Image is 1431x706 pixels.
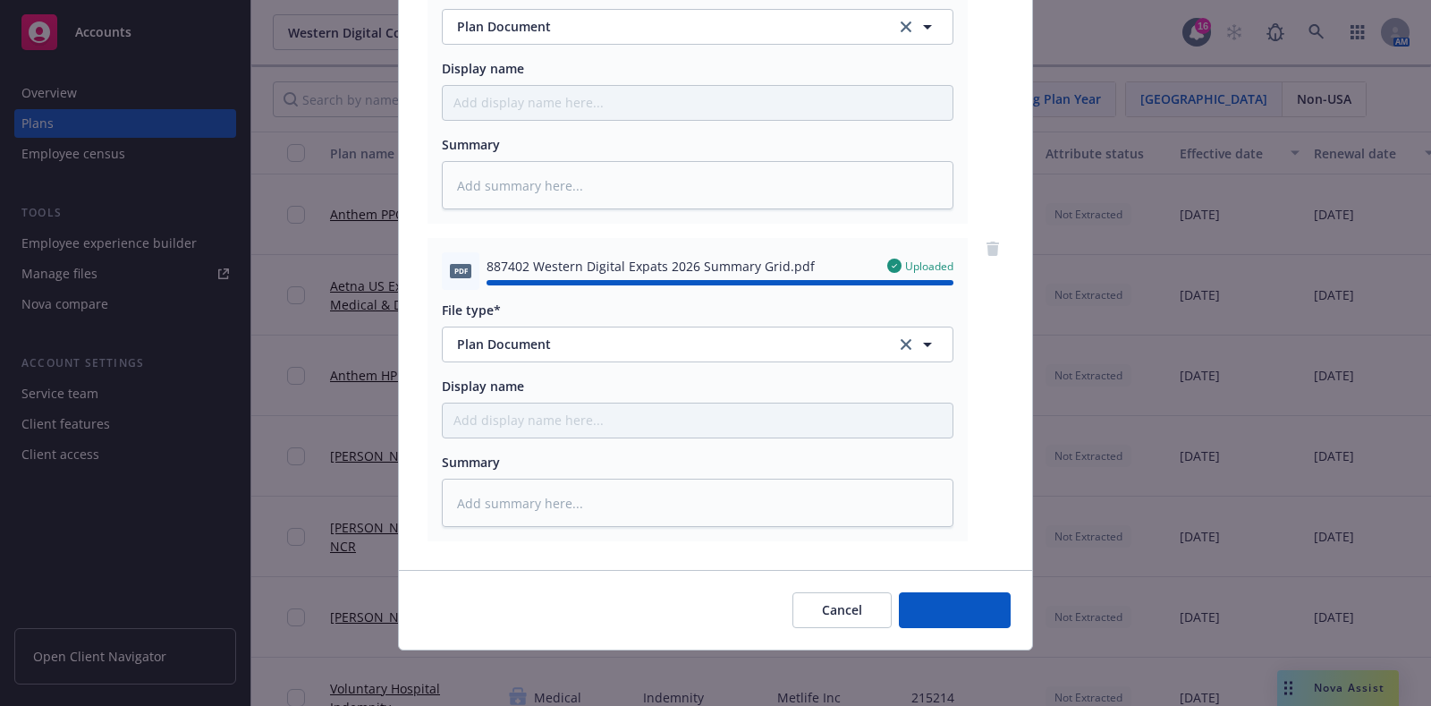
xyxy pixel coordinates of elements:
a: remove [982,238,1003,259]
input: Add display name here... [443,404,953,438]
span: Uploaded [905,259,953,274]
span: Summary [442,136,500,153]
a: clear selection [895,334,917,355]
span: Plan Document [457,335,871,353]
button: Add files [899,592,1011,628]
span: Add files [928,601,981,618]
span: 887402 Western Digital Expats 2026 Summary Grid.pdf [487,257,815,276]
a: clear selection [895,16,917,38]
button: Plan Documentclear selection [442,327,953,362]
span: Plan Document [457,17,871,36]
span: Summary [442,454,500,471]
button: Cancel [792,592,892,628]
input: Add display name here... [443,86,953,120]
span: Display name [442,60,524,77]
span: pdf [450,264,471,277]
button: Plan Documentclear selection [442,9,953,45]
span: File type* [442,302,501,319]
span: Cancel [822,601,862,618]
span: Display name [442,378,524,395]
